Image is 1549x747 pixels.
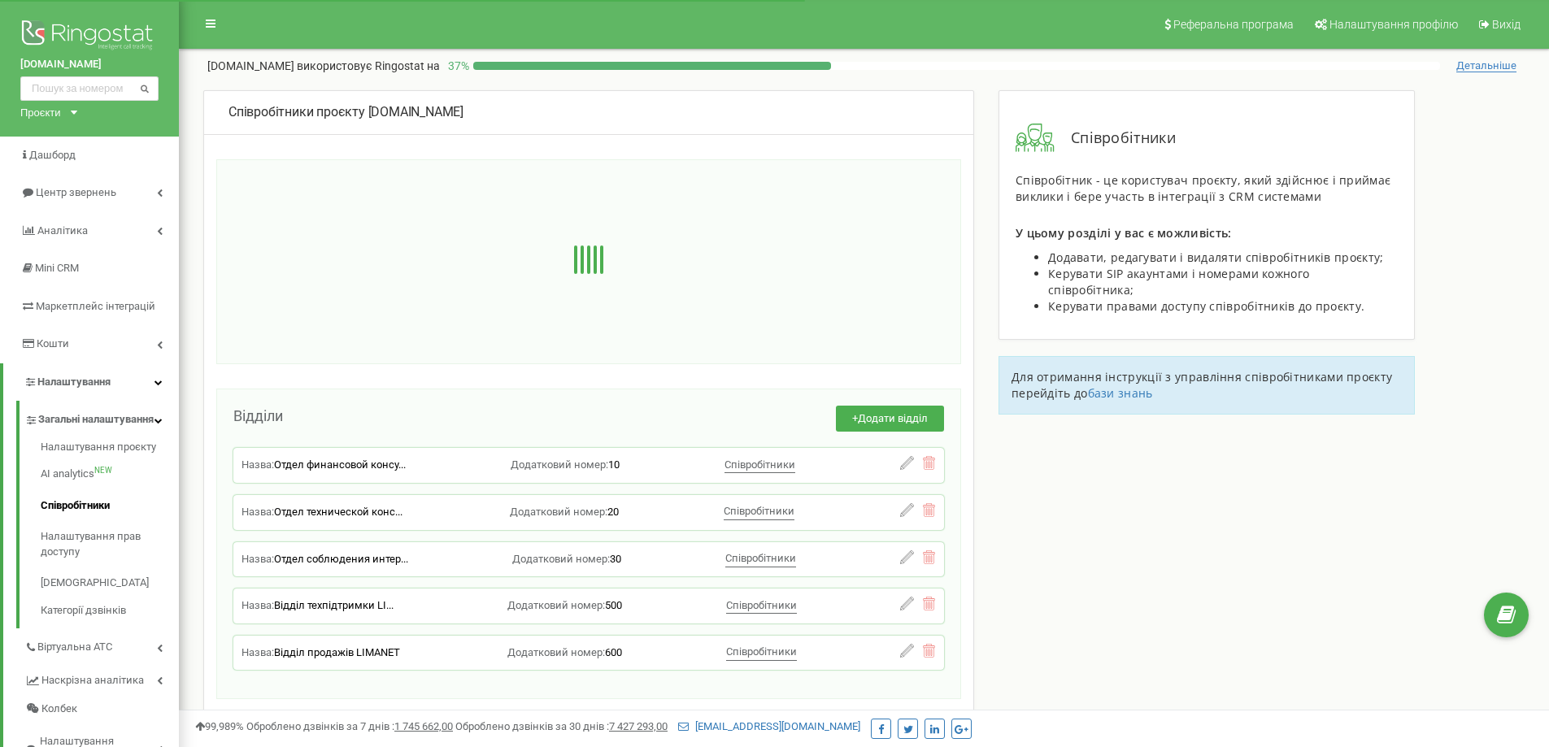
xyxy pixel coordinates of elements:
[1016,225,1232,241] span: У цьому розділі у вас є можливість:
[1048,266,1309,297] span: Керувати SIP акаунтами і номерами кожного співробітника;
[507,599,605,611] span: Додатковий номер:
[20,57,159,72] a: [DOMAIN_NAME]
[41,458,179,490] a: AI analyticsNEW
[38,412,154,428] span: Загальні налаштування
[274,599,394,611] span: Відділ техпідтримки LI...
[41,521,179,567] a: Налаштування прав доступу
[24,662,179,695] a: Наскрізна аналітика
[1329,18,1458,31] span: Налаштування профілю
[836,406,944,432] button: +Додати відділ
[195,720,244,732] span: 99,989%
[1456,59,1516,72] span: Детальніше
[1048,250,1384,265] span: Додавати, редагувати і видаляти співробітників проєкту;
[24,695,179,723] a: Колбек
[37,224,88,237] span: Аналiтика
[41,599,179,619] a: Категорії дзвінків
[41,567,179,599] a: [DEMOGRAPHIC_DATA]
[394,720,453,732] u: 1 745 662,00
[20,16,159,57] img: Ringostat logo
[20,105,61,120] div: Проєкти
[440,58,473,74] p: 37 %
[24,401,179,434] a: Загальні налаштування
[24,628,179,662] a: Віртуальна АТС
[228,103,949,122] div: [DOMAIN_NAME]
[607,506,619,518] span: 20
[35,262,79,274] span: Mini CRM
[37,337,69,350] span: Кошти
[726,645,797,658] span: Співробітники
[725,552,796,564] span: Співробітники
[241,553,274,565] span: Назва:
[1055,128,1176,149] span: Співробітники
[1173,18,1294,31] span: Реферальна програма
[274,553,408,565] span: Отдел соблюдения интер...
[1012,369,1392,401] span: Для отримання інструкції з управління співробітниками проєкту перейдіть до
[858,412,928,424] span: Додати відділ
[609,720,668,732] u: 7 427 293,00
[274,458,406,471] span: Отдел финансовой консу...
[228,104,365,119] span: Співробітники проєкту
[41,440,179,459] a: Налаштування проєкту
[1016,172,1390,204] span: Співробітник - це користувач проєкту, який здійснює і приймає виклики і бере участь в інтеграції ...
[41,490,179,522] a: Співробітники
[297,59,440,72] span: використовує Ringostat на
[608,458,620,471] span: 10
[605,646,622,658] span: 600
[726,599,797,611] span: Співробітники
[246,720,453,732] span: Оброблено дзвінків за 7 днів :
[241,646,274,658] span: Назва:
[37,640,112,655] span: Віртуальна АТС
[724,505,794,517] span: Співробітники
[37,376,111,388] span: Налаштування
[512,553,610,565] span: Додатковий номер:
[605,599,622,611] span: 500
[455,720,668,732] span: Оброблено дзвінків за 30 днів :
[241,599,274,611] span: Назва:
[507,646,605,658] span: Додатковий номер:
[274,646,400,658] span: Відділ продажів LIMANET
[241,506,274,518] span: Назва:
[1048,298,1364,314] span: Керувати правами доступу співробітників до проєкту.
[207,58,440,74] p: [DOMAIN_NAME]
[20,76,159,101] input: Пошук за номером
[41,701,77,717] span: Колбек
[233,407,283,424] span: Відділи
[36,300,155,312] span: Маркетплейс інтеграцій
[610,553,621,565] span: 30
[41,673,144,688] span: Наскрізна аналітика
[29,149,76,161] span: Дашборд
[511,458,608,471] span: Додатковий номер:
[678,720,860,732] a: [EMAIL_ADDRESS][DOMAIN_NAME]
[274,506,402,518] span: Отдел технической конс...
[3,363,179,402] a: Налаштування
[1492,18,1521,31] span: Вихід
[724,458,795,471] span: Співробітники
[510,506,607,518] span: Додатковий номер:
[36,186,116,198] span: Центр звернень
[241,458,274,471] span: Назва:
[1088,385,1153,401] a: бази знань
